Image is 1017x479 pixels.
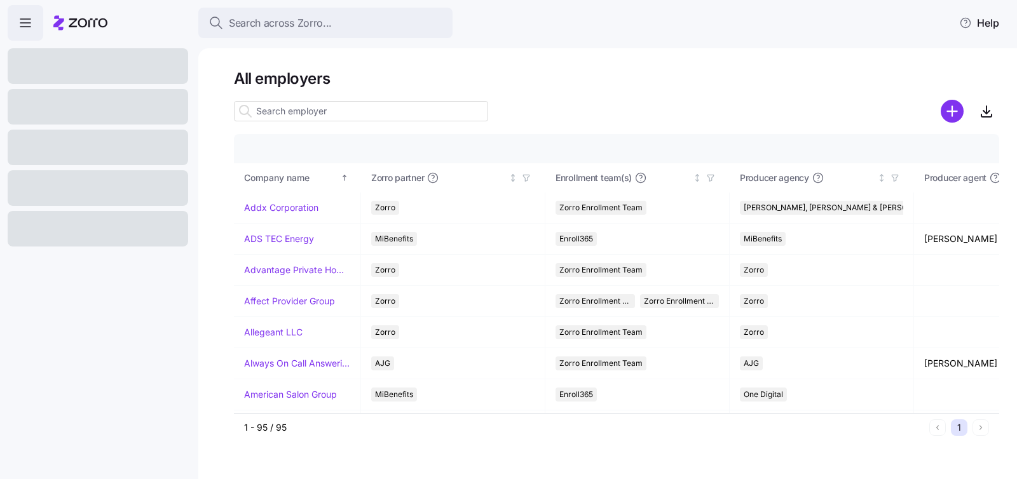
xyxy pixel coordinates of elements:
span: Zorro [744,294,764,308]
span: Zorro Enrollment Experts [644,294,716,308]
span: [PERSON_NAME], [PERSON_NAME] & [PERSON_NAME] [744,201,941,215]
span: Enrollment team(s) [556,172,632,184]
div: Not sorted [693,173,702,182]
button: Previous page [929,419,946,436]
span: Zorro Enrollment Team [559,263,643,277]
div: Company name [244,171,338,185]
span: MiBenefits [744,232,782,246]
span: Zorro partner [371,172,424,184]
button: Next page [973,419,989,436]
a: Affect Provider Group [244,295,335,307]
span: MiBenefits [375,232,413,246]
span: Zorro [375,201,395,215]
span: Search across Zorro... [229,15,332,31]
a: Always On Call Answering Service [244,357,350,370]
h1: All employers [234,69,999,88]
input: Search employer [234,101,488,121]
span: Zorro Enrollment Team [559,294,631,308]
button: Search across Zorro... [198,8,453,38]
span: Zorro [375,325,395,339]
svg: add icon [941,100,964,123]
span: Zorro Enrollment Team [559,325,643,339]
div: Sorted ascending [340,173,349,182]
span: Zorro [375,263,395,277]
a: American Salon Group [244,388,337,401]
th: Company nameSorted ascending [234,163,361,192]
span: Enroll365 [559,232,593,246]
span: Zorro [744,325,764,339]
a: Addx Corporation [244,201,318,214]
span: One Digital [744,388,783,401]
button: Help [949,10,1009,36]
span: AJG [744,356,759,370]
th: Producer agencyNot sorted [730,163,914,192]
span: Help [959,15,999,30]
div: Not sorted [508,173,517,182]
a: ADS TEC Energy [244,233,314,245]
span: Zorro [375,294,395,308]
div: 1 - 95 / 95 [244,421,924,434]
span: Zorro Enrollment Team [559,201,643,215]
button: 1 [951,419,967,436]
div: Not sorted [877,173,886,182]
th: Enrollment team(s)Not sorted [545,163,730,192]
a: Advantage Private Home Care [244,264,350,276]
span: MiBenefits [375,388,413,401]
span: Zorro Enrollment Team [559,356,643,370]
span: Producer agent [924,172,986,184]
a: Allegeant LLC [244,326,303,339]
span: Enroll365 [559,388,593,401]
th: Zorro partnerNot sorted [361,163,545,192]
span: Zorro [744,263,764,277]
span: AJG [375,356,390,370]
span: Producer agency [740,172,809,184]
